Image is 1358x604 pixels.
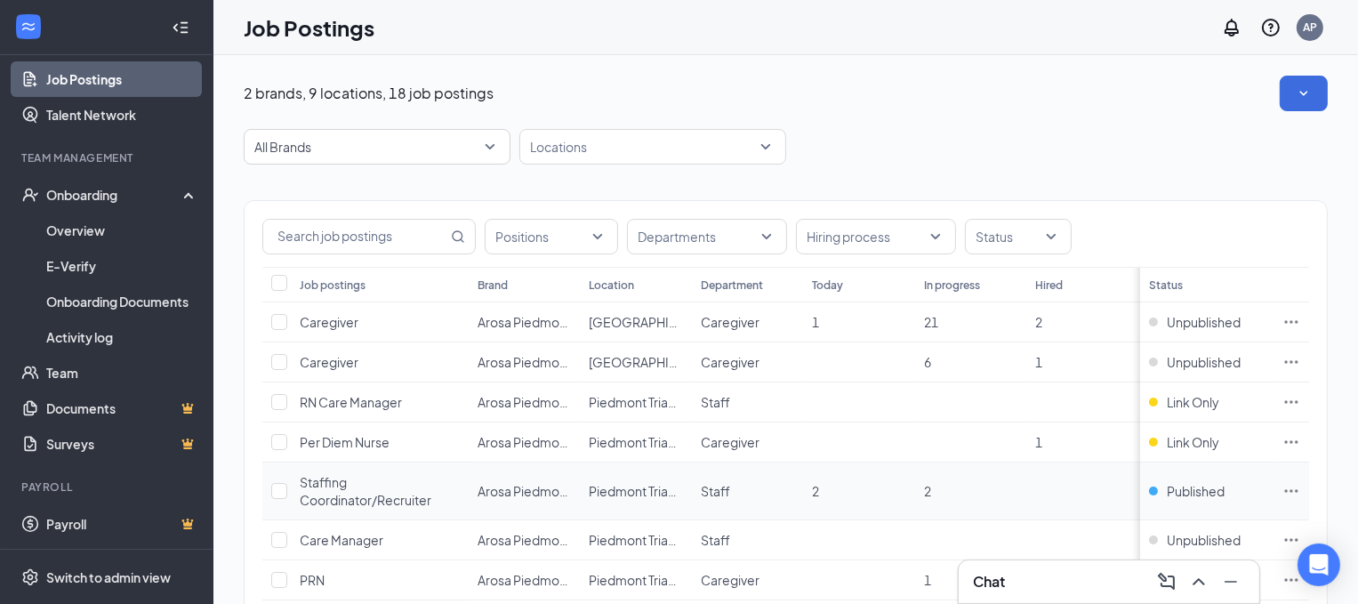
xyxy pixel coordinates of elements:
svg: SmallChevronDown [1295,85,1313,102]
td: Piedmont Triad, NC [580,463,691,520]
td: Piedmont Triad, NC [580,383,691,423]
td: Caregiver [692,560,803,600]
span: Caregiver [701,314,759,330]
td: Piedmont Triad, NC [580,423,691,463]
span: 2 [924,483,931,499]
span: [GEOGRAPHIC_DATA] - 27127 [589,314,764,330]
div: Open Intercom Messenger [1298,544,1340,586]
a: E-Verify [46,248,198,284]
th: In progress [915,267,1026,302]
svg: MagnifyingGlass [451,230,465,244]
span: Unpublished [1167,531,1241,549]
span: 2 [1035,314,1042,330]
td: Arosa Piedmont Triad [469,520,580,560]
div: Team Management [21,150,195,165]
td: Arosa Piedmont Triad [469,342,580,383]
span: Arosa Piedmont Triad [478,314,600,330]
button: SmallChevronDown [1280,76,1328,111]
span: 21 [924,314,938,330]
a: PayrollCrown [46,506,198,542]
span: Caregiver [701,354,759,370]
svg: Ellipses [1282,353,1300,371]
svg: Minimize [1220,571,1241,592]
td: Lexington - 27127 [580,302,691,342]
a: SurveysCrown [46,426,198,462]
span: Arosa Piedmont Triad [478,434,600,450]
span: Piedmont Triad, [GEOGRAPHIC_DATA] [589,572,811,588]
td: Arosa Piedmont Triad [469,463,580,520]
span: 1 [1035,354,1042,370]
div: Payroll [21,479,195,495]
th: Status [1140,267,1274,302]
span: Published [1167,482,1225,500]
span: 1 [924,572,931,588]
span: Arosa Piedmont Triad [478,572,600,588]
span: Caregiver [701,572,759,588]
td: Arosa Piedmont Triad [469,560,580,600]
a: Talent Network [46,97,198,133]
span: 2 [812,483,819,499]
span: Piedmont Triad, [GEOGRAPHIC_DATA] [589,483,811,499]
span: Piedmont Triad, [GEOGRAPHIC_DATA] [589,532,811,548]
span: Unpublished [1167,353,1241,371]
span: 1 [1035,434,1042,450]
p: All Brands [254,138,311,156]
span: Caregiver [701,434,759,450]
td: Arosa Piedmont Triad [469,302,580,342]
td: Piedmont Triad, NC [580,520,691,560]
svg: ComposeMessage [1156,571,1177,592]
span: RN Care Manager [300,394,402,410]
div: Onboarding [46,186,183,204]
svg: Ellipses [1282,393,1300,411]
input: Search job postings [263,220,447,254]
span: Piedmont Triad, [GEOGRAPHIC_DATA] [589,434,811,450]
a: Onboarding Documents [46,284,198,319]
svg: WorkstreamLogo [20,18,37,36]
span: [GEOGRAPHIC_DATA] -27295 [589,354,762,370]
div: Department [701,278,763,293]
td: Caregiver [692,342,803,383]
span: Caregiver [300,314,358,330]
p: 2 brands, 9 locations, 18 job postings [244,84,494,103]
a: DocumentsCrown [46,391,198,426]
span: Piedmont Triad, [GEOGRAPHIC_DATA] [589,394,811,410]
span: Caregiver [300,354,358,370]
td: Staff [692,463,803,520]
svg: UserCheck [21,186,39,204]
td: Arosa Piedmont Triad [469,423,580,463]
div: Brand [478,278,508,293]
div: Switch to admin view [46,568,171,586]
td: Caregiver [692,423,803,463]
span: Staff [701,483,730,499]
button: Minimize [1217,568,1245,596]
td: Staff [692,520,803,560]
th: Total [1138,267,1250,302]
div: AP [1303,20,1317,35]
a: Job Postings [46,61,198,97]
span: Care Manager [300,532,383,548]
td: Caregiver [692,302,803,342]
span: Arosa Piedmont Triad [478,532,600,548]
h1: Job Postings [244,12,374,43]
a: Activity log [46,319,198,355]
span: Unpublished [1167,313,1241,331]
span: Staffing Coordinator/Recruiter [300,474,431,508]
th: Today [803,267,914,302]
span: 1 [812,314,819,330]
svg: Ellipses [1282,313,1300,331]
span: Link Only [1167,393,1219,411]
div: Job postings [300,278,366,293]
svg: Collapse [172,19,189,36]
svg: Ellipses [1282,433,1300,451]
span: PRN [300,572,325,588]
th: Hired [1026,267,1137,302]
button: ComposeMessage [1153,568,1181,596]
a: Team [46,355,198,391]
td: Lexington -27295 [580,342,691,383]
td: Arosa Piedmont Triad [469,383,580,423]
svg: Ellipses [1282,482,1300,500]
a: Overview [46,213,198,248]
span: Arosa Piedmont Triad [478,394,600,410]
span: Link Only [1167,433,1219,451]
td: Piedmont Triad, NC [580,560,691,600]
